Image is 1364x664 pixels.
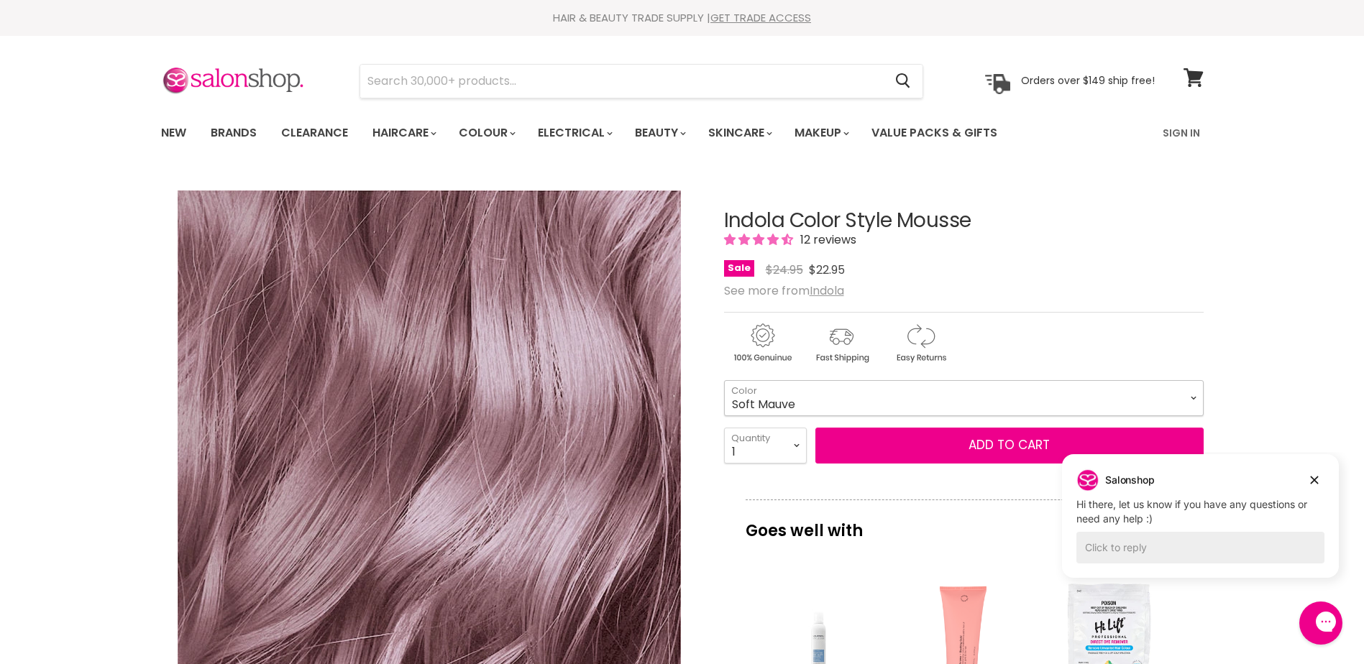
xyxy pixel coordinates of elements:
[527,118,621,148] a: Electrical
[809,262,845,278] span: $22.95
[724,260,754,277] span: Sale
[624,118,695,148] a: Beauty
[810,282,844,299] a: Indola
[143,11,1222,25] div: HAIR & BEAUTY TRADE SUPPLY |
[150,112,1081,154] ul: Main menu
[270,118,359,148] a: Clearance
[710,10,811,25] a: GET TRADE ACCESS
[143,112,1222,154] nav: Main
[724,231,796,248] span: 4.33 stars
[724,282,844,299] span: See more from
[766,262,803,278] span: $24.95
[815,428,1204,464] button: Add to cart
[360,64,923,98] form: Product
[362,118,445,148] a: Haircare
[1292,596,1350,650] iframe: Gorgias live chat messenger
[861,118,1008,148] a: Value Packs & Gifts
[884,65,923,98] button: Search
[1021,74,1155,87] p: Orders over $149 ship free!
[784,118,858,148] a: Makeup
[448,118,524,148] a: Colour
[1051,452,1350,599] iframe: Gorgias live chat campaigns
[803,321,879,365] img: shipping.gif
[200,118,267,148] a: Brands
[150,118,197,148] a: New
[724,321,800,365] img: genuine.gif
[746,499,1182,547] p: Goes well with
[1154,118,1209,148] a: Sign In
[882,321,958,365] img: returns.gif
[796,231,856,248] span: 12 reviews
[697,118,781,148] a: Skincare
[969,436,1050,453] span: Add to cart
[724,210,1204,232] h1: Indola Color Style Mousse
[360,65,884,98] input: Search
[724,428,807,464] select: Quantity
